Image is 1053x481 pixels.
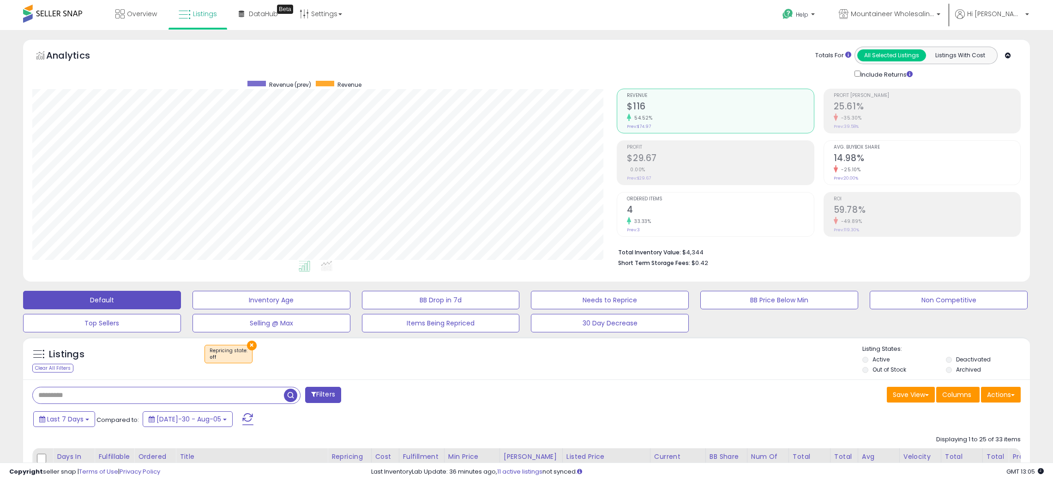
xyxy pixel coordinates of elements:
[654,452,702,471] div: Current Buybox Price
[33,411,95,427] button: Last 7 Days
[796,11,808,18] span: Help
[362,291,520,309] button: BB Drop in 7d
[180,452,324,462] div: Title
[945,452,979,471] div: Total Profit
[862,452,896,481] div: Avg Selling Price
[870,291,1028,309] button: Non Competitive
[956,355,991,363] label: Deactivated
[627,204,813,217] h2: 4
[79,467,118,476] a: Terms of Use
[872,366,906,373] label: Out of Stock
[751,452,785,471] div: Num of Comp.
[1006,467,1044,476] span: 2025-08-14 13:05 GMT
[566,452,646,462] div: Listed Price
[47,415,84,424] span: Last 7 Days
[834,227,859,233] small: Prev: 119.30%
[834,124,859,129] small: Prev: 39.58%
[269,81,311,89] span: Revenue (prev)
[627,175,651,181] small: Prev: $29.67
[46,49,108,64] h5: Analytics
[775,1,824,30] a: Help
[249,9,278,18] span: DataHub
[618,248,681,256] b: Total Inventory Value:
[872,355,890,363] label: Active
[967,9,1023,18] span: Hi [PERSON_NAME]
[49,348,84,361] h5: Listings
[848,69,924,79] div: Include Returns
[981,387,1021,403] button: Actions
[862,345,1030,354] p: Listing States:
[692,259,708,267] span: $0.42
[838,114,862,121] small: -35.30%
[247,341,257,350] button: ×
[331,452,367,462] div: Repricing
[987,452,1005,481] div: Total Profit Diff.
[834,197,1020,202] span: ROI
[955,9,1029,30] a: Hi [PERSON_NAME]
[926,49,994,61] button: Listings With Cost
[362,314,520,332] button: Items Being Repriced
[834,101,1020,114] h2: 25.61%
[403,452,440,462] div: Fulfillment
[127,9,157,18] span: Overview
[193,291,350,309] button: Inventory Age
[838,218,862,225] small: -49.89%
[210,354,247,361] div: off
[138,452,172,471] div: Ordered Items
[98,452,130,471] div: Fulfillable Quantity
[9,468,160,476] div: seller snap | |
[193,9,217,18] span: Listings
[834,204,1020,217] h2: 59.78%
[936,435,1021,444] div: Displaying 1 to 25 of 33 items
[627,197,813,202] span: Ordered Items
[631,114,652,121] small: 54.52%
[448,452,496,462] div: Min Price
[497,467,542,476] a: 11 active listings
[942,390,971,399] span: Columns
[337,81,361,89] span: Revenue
[627,145,813,150] span: Profit
[627,101,813,114] h2: $116
[887,387,935,403] button: Save View
[903,452,937,462] div: Velocity
[834,93,1020,98] span: Profit [PERSON_NAME]
[627,93,813,98] span: Revenue
[531,291,689,309] button: Needs to Reprice
[120,467,160,476] a: Privacy Policy
[618,246,1014,257] li: $4,344
[371,468,1044,476] div: Last InventoryLab Update: 36 minutes ago, not synced.
[838,166,861,173] small: -25.10%
[156,415,221,424] span: [DATE]-30 - Aug-05
[627,153,813,165] h2: $29.67
[23,314,181,332] button: Top Sellers
[700,291,858,309] button: BB Price Below Min
[834,153,1020,165] h2: 14.98%
[834,452,854,481] div: Total Rev. Diff.
[936,387,980,403] button: Columns
[793,452,826,471] div: Total Rev.
[277,5,293,14] div: Tooltip anchor
[627,227,640,233] small: Prev: 3
[627,166,645,173] small: 0.00%
[531,314,689,332] button: 30 Day Decrease
[627,124,651,129] small: Prev: $74.97
[305,387,341,403] button: Filters
[857,49,926,61] button: All Selected Listings
[956,366,981,373] label: Archived
[375,452,395,462] div: Cost
[851,9,934,18] span: Mountaineer Wholesaling
[57,452,90,471] div: Days In Stock
[815,51,851,60] div: Totals For
[782,8,794,20] i: Get Help
[504,452,559,462] div: [PERSON_NAME]
[210,347,247,361] span: Repricing state :
[9,467,43,476] strong: Copyright
[618,259,690,267] b: Short Term Storage Fees:
[23,291,181,309] button: Default
[834,145,1020,150] span: Avg. Buybox Share
[710,452,743,471] div: BB Share 24h.
[143,411,233,427] button: [DATE]-30 - Aug-05
[631,218,651,225] small: 33.33%
[193,314,350,332] button: Selling @ Max
[834,175,858,181] small: Prev: 20.00%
